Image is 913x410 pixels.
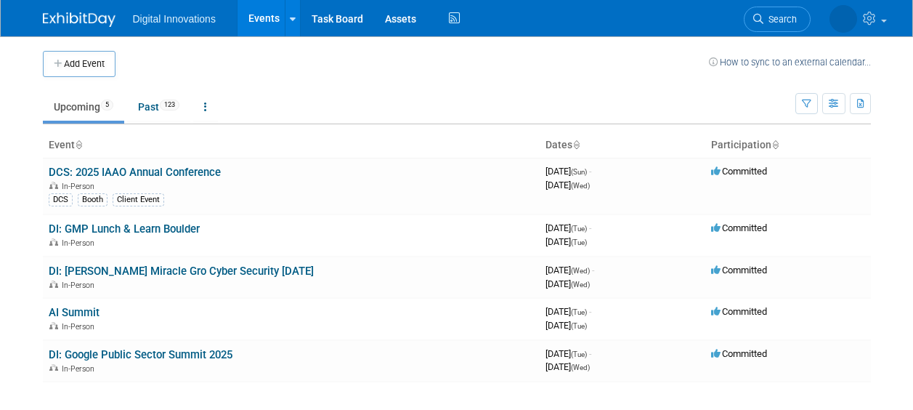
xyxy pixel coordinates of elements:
span: Committed [711,222,767,233]
th: Participation [705,133,871,158]
img: In-Person Event [49,238,58,246]
a: DI: Google Public Sector Summit 2025 [49,348,232,361]
span: Committed [711,166,767,177]
a: Past123 [127,93,190,121]
span: [DATE] [545,320,587,331]
span: [DATE] [545,236,587,247]
span: - [589,348,591,359]
img: In-Person Event [49,182,58,189]
span: In-Person [62,322,99,331]
span: 5 [101,100,113,110]
span: - [589,222,591,233]
a: Sort by Event Name [75,139,82,150]
span: (Tue) [571,308,587,316]
img: Mollie Armatas [829,5,857,33]
span: [DATE] [545,265,594,276]
span: (Tue) [571,322,587,330]
span: Committed [711,348,767,359]
a: Sort by Start Date [572,139,580,150]
span: - [589,306,591,317]
span: (Wed) [571,281,590,289]
span: [DATE] [545,361,590,372]
div: Booth [78,193,107,206]
button: Add Event [43,51,115,77]
span: [DATE] [545,306,591,317]
span: (Tue) [571,350,587,358]
span: Committed [711,306,767,317]
span: In-Person [62,182,99,191]
span: 123 [160,100,179,110]
img: In-Person Event [49,322,58,329]
div: DCS [49,193,73,206]
span: [DATE] [545,278,590,289]
img: In-Person Event [49,281,58,288]
a: Sort by Participation Type [771,139,779,150]
span: [DATE] [545,180,590,190]
span: In-Person [62,364,99,374]
span: - [592,265,594,276]
div: Client Event [113,193,164,206]
span: - [589,166,591,177]
a: DI: [PERSON_NAME] Miracle Gro Cyber Security [DATE] [49,265,314,278]
span: [DATE] [545,348,591,359]
th: Event [43,133,540,158]
th: Dates [540,133,705,158]
span: (Sun) [571,168,587,176]
a: AI Summit [49,306,100,319]
a: DCS: 2025 IAAO Annual Conference [49,166,221,179]
span: (Tue) [571,225,587,233]
span: In-Person [62,238,99,248]
span: (Tue) [571,238,587,246]
img: ExhibitDay [43,12,115,27]
span: Search [763,14,797,25]
span: Committed [711,265,767,276]
span: (Wed) [571,267,590,275]
a: Search [744,7,811,32]
span: In-Person [62,281,99,290]
a: DI: GMP Lunch & Learn Boulder [49,222,200,236]
a: Upcoming5 [43,93,124,121]
span: [DATE] [545,222,591,233]
span: (Wed) [571,363,590,371]
span: [DATE] [545,166,591,177]
span: (Wed) [571,182,590,190]
img: In-Person Event [49,364,58,371]
span: Digital Innovations [133,13,216,25]
a: How to sync to an external calendar... [709,57,871,68]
